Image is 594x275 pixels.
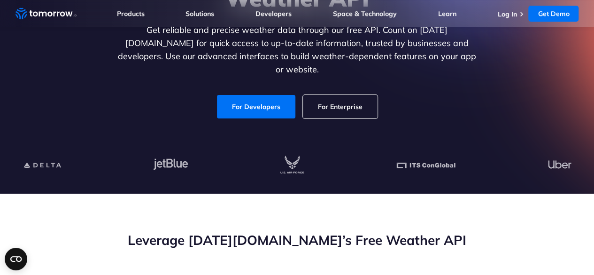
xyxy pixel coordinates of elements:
[255,9,292,18] a: Developers
[303,95,378,118] a: For Enterprise
[333,9,397,18] a: Space & Technology
[185,9,214,18] a: Solutions
[497,10,517,18] a: Log In
[528,6,579,22] a: Get Demo
[5,248,27,270] button: Open CMP widget
[438,9,456,18] a: Learn
[217,95,295,118] a: For Developers
[15,231,579,249] h2: Leverage [DATE][DOMAIN_NAME]’s Free Weather API
[117,9,145,18] a: Products
[116,24,478,76] p: Get reliable and precise weather data through our free API. Count on [DATE][DOMAIN_NAME] for quic...
[15,7,77,21] a: Home link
